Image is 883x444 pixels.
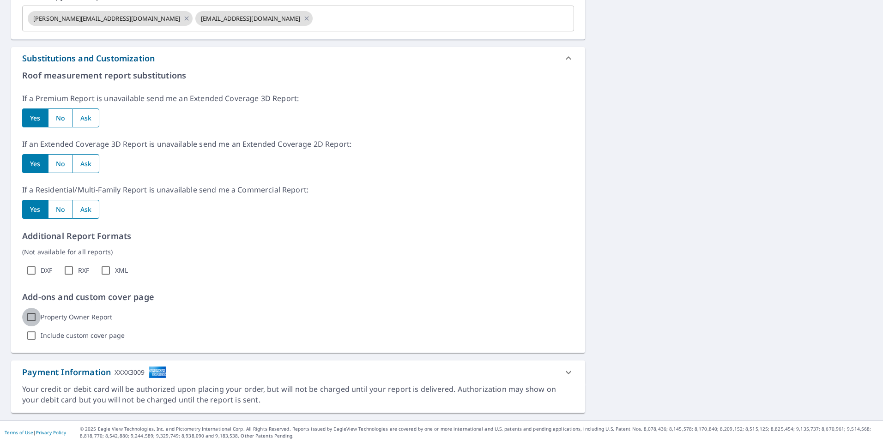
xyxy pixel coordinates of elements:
[78,266,89,275] label: RXF
[22,184,574,195] p: If a Residential/Multi-Family Report is unavailable send me a Commercial Report:
[115,266,128,275] label: XML
[22,93,574,104] p: If a Premium Report is unavailable send me an Extended Coverage 3D Report:
[149,366,166,378] img: cardImage
[5,429,33,436] a: Terms of Use
[22,384,574,405] div: Your credit or debit card will be authorized upon placing your order, but will not be charged unt...
[22,69,574,82] p: Roof measurement report substitutions
[22,291,574,303] p: Add-ons and custom cover page
[22,138,574,150] p: If an Extended Coverage 3D Report is unavailable send me an Extended Coverage 2D Report:
[22,366,166,378] div: Payment Information
[22,52,155,65] div: Substitutions and Customization
[28,11,193,26] div: [PERSON_NAME][EMAIL_ADDRESS][DOMAIN_NAME]
[41,331,125,340] label: Include custom cover page
[41,313,112,321] label: Property Owner Report
[36,429,66,436] a: Privacy Policy
[11,47,585,69] div: Substitutions and Customization
[5,430,66,435] p: |
[22,247,574,257] p: (Not available for all reports)
[80,426,878,439] p: © 2025 Eagle View Technologies, Inc. and Pictometry International Corp. All Rights Reserved. Repo...
[41,266,52,275] label: DXF
[115,366,145,378] div: XXXX3009
[195,11,313,26] div: [EMAIL_ADDRESS][DOMAIN_NAME]
[195,14,306,23] span: [EMAIL_ADDRESS][DOMAIN_NAME]
[22,230,574,242] p: Additional Report Formats
[28,14,186,23] span: [PERSON_NAME][EMAIL_ADDRESS][DOMAIN_NAME]
[11,360,585,384] div: Payment InformationXXXX3009cardImage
